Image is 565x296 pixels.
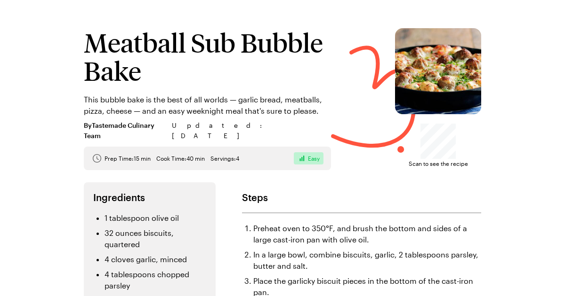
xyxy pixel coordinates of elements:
p: This bubble bake is the best of all worlds — garlic bread, meatballs, pizza, cheese — and an easy... [84,94,331,117]
span: Prep Time: 15 min [105,155,151,162]
span: Easy [308,155,320,162]
li: 1 tablespoon olive oil [105,212,206,224]
h2: Ingredients [93,192,206,203]
li: Preheat oven to 350°F, and brush the bottom and sides of a large cast-iron pan with olive oil. [253,223,481,245]
span: By Tastemade Culinary Team [84,120,166,141]
li: 32 ounces biscuits, quartered [105,227,206,250]
h1: Meatball Sub Bubble Bake [84,28,331,85]
span: Scan to see the recipe [409,159,468,168]
span: Cook Time: 40 min [156,155,205,162]
li: 4 tablespoons chopped parsley [105,269,206,291]
li: In a large bowl, combine biscuits, garlic, 2 tablespoons parsley, butter and salt. [253,249,481,272]
li: 4 cloves garlic, minced [105,254,206,265]
span: Servings: 4 [210,155,239,162]
img: Meatball Sub Bubble Bake [395,28,481,114]
h2: Steps [242,192,481,203]
span: Updated : [DATE] [172,120,331,141]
